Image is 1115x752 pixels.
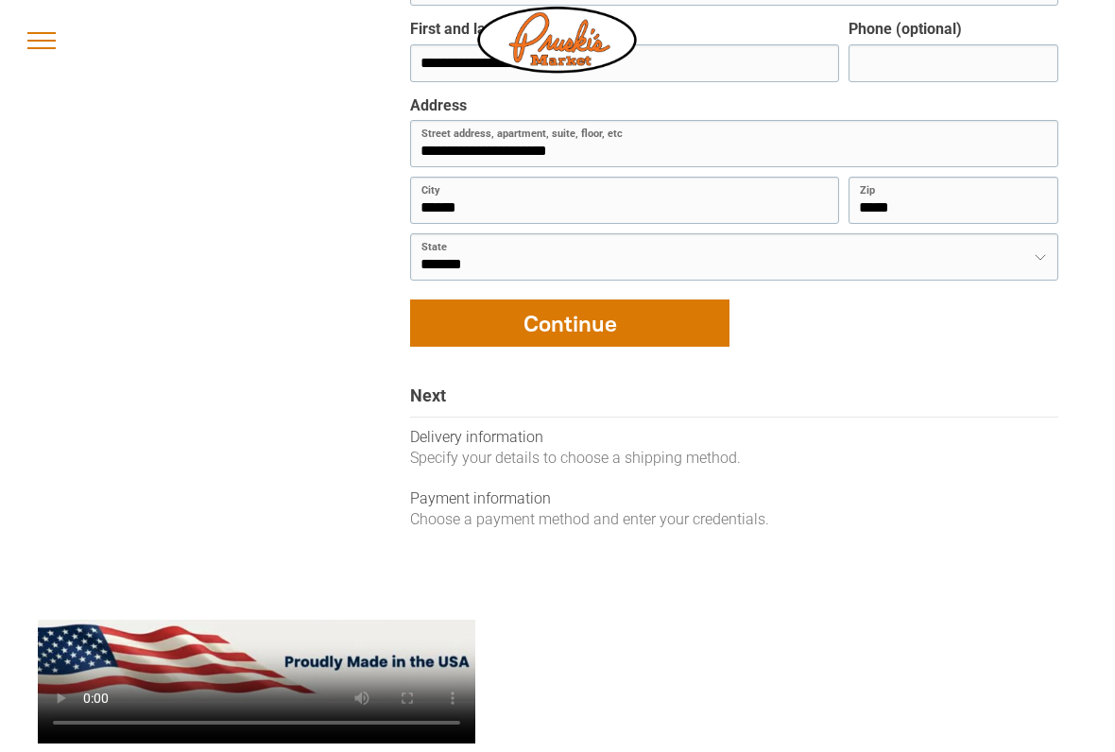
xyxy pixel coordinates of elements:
[410,427,1058,448] div: Delivery information
[410,96,467,116] div: Address
[410,488,1058,509] div: Payment information
[410,120,1058,167] input: Street address, apartment, suite, floor, etc
[17,16,66,65] button: menu
[410,299,729,347] button: Continue
[410,385,1058,417] div: Next
[410,448,1058,469] div: Specify your details to choose a shipping method.
[410,509,1058,530] div: Choose a payment method and enter your credentials.
[410,177,839,224] input: City
[849,177,1058,224] input: Zip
